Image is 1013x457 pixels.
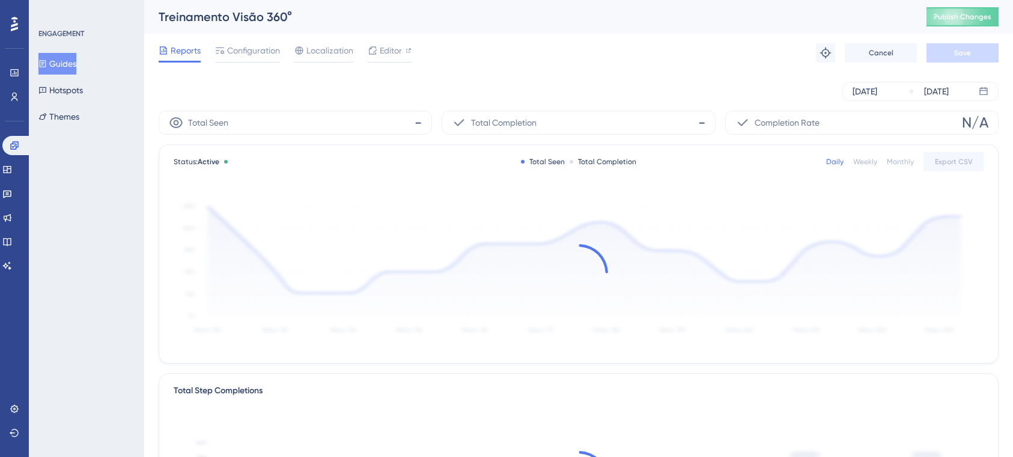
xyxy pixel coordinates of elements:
span: Total Completion [471,115,537,130]
button: Guides [38,53,76,75]
span: Save [954,48,971,58]
div: Total Seen [521,157,565,167]
span: N/A [962,113,988,132]
button: Themes [38,106,79,127]
div: ENGAGEMENT [38,29,84,38]
button: Export CSV [923,152,984,171]
span: Status: [174,157,219,167]
span: Publish Changes [934,12,991,22]
div: Treinamento Visão 360° [159,8,896,25]
span: Configuration [227,43,280,58]
button: Hotspots [38,79,83,101]
div: Weekly [853,157,877,167]
div: Daily [826,157,844,167]
span: - [415,113,422,132]
button: Save [926,43,999,63]
button: Cancel [845,43,917,63]
div: [DATE] [924,84,949,99]
span: Active [198,158,219,166]
span: Total Seen [188,115,228,130]
button: Publish Changes [926,7,999,26]
div: Monthly [887,157,914,167]
div: Total Completion [570,157,636,167]
div: [DATE] [853,84,877,99]
span: Editor [380,43,402,58]
span: Completion Rate [755,115,820,130]
span: Cancel [869,48,893,58]
span: Localization [306,43,353,58]
span: Export CSV [935,157,973,167]
span: Reports [171,43,201,58]
span: - [698,113,705,132]
div: Total Step Completions [174,384,263,398]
